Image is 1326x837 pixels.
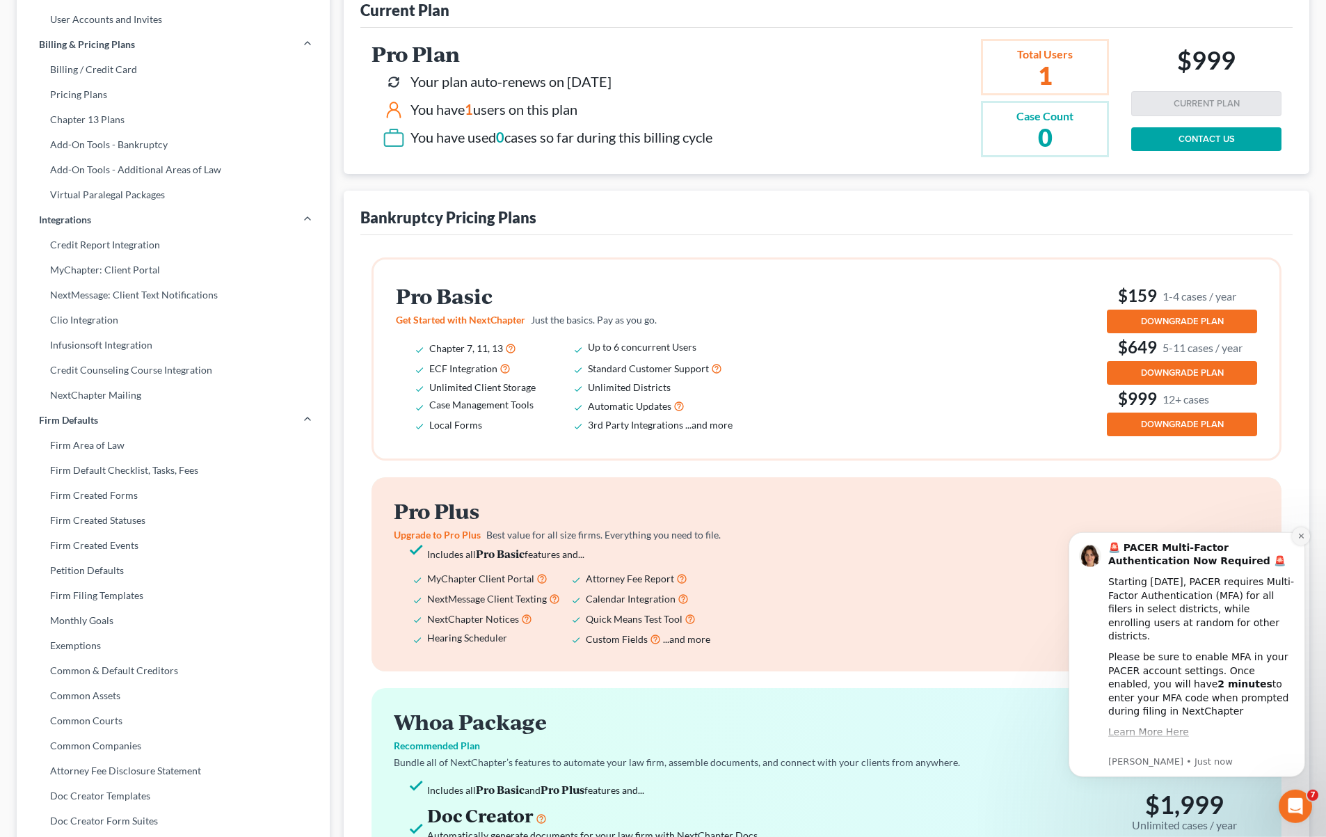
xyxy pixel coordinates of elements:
[429,362,497,374] span: ECF Integration
[588,419,683,431] span: 3rd Party Integrations
[427,613,519,625] span: NextChapter Notices
[586,573,674,584] span: Attorney Fee Report
[394,756,1260,770] p: Bundle all of NextChapter’s features to automate your law firm, assemble documents, and connect w...
[17,358,330,383] a: Credit Counseling Course Integration
[476,546,525,561] strong: Pro Basic
[17,7,330,32] a: User Accounts and Invites
[1107,310,1257,333] button: DOWNGRADE PLAN
[427,781,1030,799] li: Includes all and features and...
[465,101,473,118] span: 1
[17,658,330,683] a: Common & Default Creditors
[17,257,330,282] a: MyChapter: Client Portal
[396,285,752,308] h2: Pro Basic
[541,782,584,797] strong: Pro Plus
[360,207,536,228] div: Bankruptcy Pricing Plans
[427,593,547,605] span: NextMessage Client Texting
[17,333,330,358] a: Infusionsoft Integration
[17,508,330,533] a: Firm Created Statuses
[486,529,721,541] span: Best value for all size firms. Everything you need to file.
[1132,819,1237,832] small: Unlimited cases / year
[496,129,504,145] span: 0
[17,232,330,257] a: Credit Report Integration
[17,433,330,458] a: Firm Area of Law
[1131,127,1281,151] a: CONTACT US
[17,383,330,408] a: NextChapter Mailing
[1141,419,1224,430] span: DOWNGRADE PLAN
[372,42,712,65] h2: Pro Plan
[429,342,503,354] span: Chapter 7, 11, 13
[1107,285,1257,307] h3: $159
[586,613,682,625] span: Quick Means Test Tool
[1131,91,1281,116] button: CURRENT PLAN
[1141,316,1224,327] span: DOWNGRADE PLAN
[685,419,733,431] span: ...and more
[17,107,330,132] a: Chapter 13 Plans
[17,282,330,308] a: NextMessage: Client Text Notifications
[586,593,676,605] span: Calendar Integration
[17,458,330,483] a: Firm Default Checklist, Tasks, Fees
[17,758,330,783] a: Attorney Fee Disclosure Statement
[17,683,330,708] a: Common Assets
[17,558,330,583] a: Petition Defaults
[1109,790,1259,835] h2: $1,999
[17,633,330,658] a: Exemptions
[17,608,330,633] a: Monthly Goals
[410,127,712,148] div: You have used cases so far during this billing cycle
[1163,392,1209,406] small: 12+ cases
[17,308,330,333] a: Clio Integration
[39,213,91,227] span: Integrations
[17,783,330,808] a: Doc Creator Templates
[17,483,330,508] a: Firm Created Forms
[17,708,330,733] a: Common Courts
[17,57,330,82] a: Billing / Credit Card
[427,804,1030,827] h3: Doc Creator
[396,314,525,326] span: Get Started with NextChapter
[39,38,135,51] span: Billing & Pricing Plans
[476,782,525,797] strong: Pro Basic
[394,710,1260,733] h2: Whoa Package
[663,633,710,645] span: ...and more
[429,399,534,410] span: Case Management Tools
[17,132,330,157] a: Add-On Tools - Bankruptcy
[429,381,536,393] span: Unlimited Client Storage
[1016,47,1073,63] div: Total Users
[1016,63,1073,88] h2: 1
[1177,45,1236,80] h2: $999
[1016,125,1073,150] h2: 0
[531,314,657,326] span: Just the basics. Pay as you go.
[410,72,612,92] div: Your plan auto-renews on [DATE]
[1016,109,1073,125] div: Case Count
[1141,367,1224,378] span: DOWNGRADE PLAN
[410,99,577,120] div: You have users on this plan
[1107,413,1257,436] button: DOWNGRADE PLAN
[427,548,584,560] span: Includes all features and...
[17,207,330,232] a: Integrations
[427,632,507,644] span: Hearing Scheduler
[588,381,671,393] span: Unlimited Districts
[1163,289,1236,303] small: 1-4 cases / year
[17,733,330,758] a: Common Companies
[1307,790,1318,801] span: 7
[17,808,330,834] a: Doc Creator Form Suites
[17,182,330,207] a: Virtual Paralegal Packages
[17,583,330,608] a: Firm Filing Templates
[17,157,330,182] a: Add-On Tools - Additional Areas of Law
[586,633,648,645] span: Custom Fields
[588,341,696,353] span: Up to 6 concurrent Users
[588,400,671,412] span: Automatic Updates
[1107,336,1257,358] h3: $649
[1048,511,1326,799] iframe: Intercom notifications message
[17,82,330,107] a: Pricing Plans
[17,408,330,433] a: Firm Defaults
[394,500,750,523] h2: Pro Plus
